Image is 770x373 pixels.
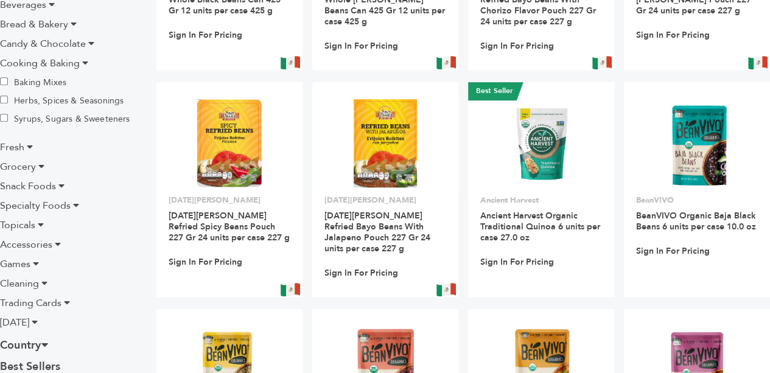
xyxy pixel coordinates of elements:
a: [DATE][PERSON_NAME] Refried Bayo Beans With Jalapeno Pouch 227 Gr 24 units per case 227 g [324,210,430,254]
p: Ancient Harvest [480,195,602,206]
img: Ancient Harvest Organic Traditional Quinoa 6 units per case 27.0 oz [497,99,585,187]
a: Sign In For Pricing [324,41,398,52]
a: Sign In For Pricing [480,257,554,268]
a: Sign In For Pricing [169,30,242,41]
p: [DATE][PERSON_NAME] [169,195,290,206]
a: [DATE][PERSON_NAME] Refried Spicy Beans Pouch 227 Gr 24 units per case 227 g [169,210,290,243]
img: San Miguel Refried Bayo Beans With Jalapeno Pouch 227 Gr 24 units per case 227 g [354,99,417,187]
a: BeanVIVO Organic Baja Black Beans 6 units per case 10.0 oz [636,210,756,232]
a: Sign In For Pricing [324,268,398,279]
img: San Miguel Refried Spicy Beans Pouch 227 Gr 24 units per case 227 g [197,99,262,187]
a: Sign In For Pricing [636,246,710,257]
img: BeanVIVO Organic Baja Black Beans 6 units per case 10.0 oz [663,99,731,187]
p: [DATE][PERSON_NAME] [324,195,446,206]
p: BeanVIVO [636,195,758,206]
a: Sign In For Pricing [480,41,554,52]
a: Sign In For Pricing [636,30,710,41]
a: Sign In For Pricing [169,257,242,268]
a: Ancient Harvest Organic Traditional Quinoa 6 units per case 27.0 oz [480,210,600,243]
